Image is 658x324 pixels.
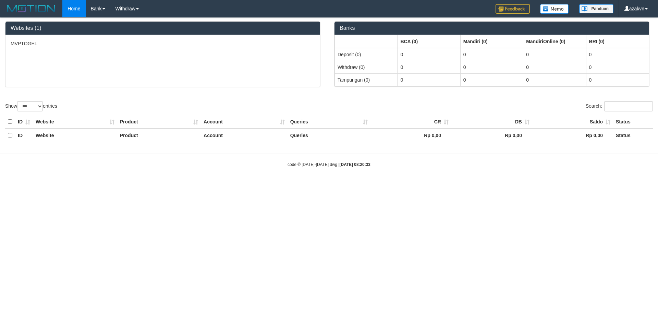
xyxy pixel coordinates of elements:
[335,35,398,48] th: Group: activate to sort column ascending
[523,48,586,61] td: 0
[460,61,523,73] td: 0
[5,101,57,111] label: Show entries
[586,61,649,73] td: 0
[586,73,649,86] td: 0
[398,73,460,86] td: 0
[201,115,288,129] th: Account
[288,162,370,167] small: code © [DATE]-[DATE] dwg |
[15,115,33,129] th: ID
[460,48,523,61] td: 0
[613,129,653,142] th: Status
[5,3,57,14] img: MOTION_logo.png
[398,35,460,48] th: Group: activate to sort column ascending
[586,48,649,61] td: 0
[532,129,613,142] th: Rp 0,00
[335,61,398,73] td: Withdraw (0)
[540,4,569,14] img: Button%20Memo.svg
[398,48,460,61] td: 0
[613,115,653,129] th: Status
[340,25,644,31] h3: Banks
[370,115,451,129] th: CR
[201,129,288,142] th: Account
[335,73,398,86] td: Tampungan (0)
[288,129,370,142] th: Queries
[523,73,586,86] td: 0
[33,115,117,129] th: Website
[460,73,523,86] td: 0
[451,115,532,129] th: DB
[288,115,370,129] th: Queries
[451,129,532,142] th: Rp 0,00
[523,61,586,73] td: 0
[335,48,398,61] td: Deposit (0)
[370,129,451,142] th: Rp 0,00
[117,115,201,129] th: Product
[340,162,370,167] strong: [DATE] 08:20:33
[579,4,613,13] img: panduan.png
[496,4,530,14] img: Feedback.jpg
[586,101,653,111] label: Search:
[117,129,201,142] th: Product
[532,115,613,129] th: Saldo
[460,35,523,48] th: Group: activate to sort column ascending
[17,101,43,111] select: Showentries
[15,129,33,142] th: ID
[586,35,649,48] th: Group: activate to sort column ascending
[33,129,117,142] th: Website
[523,35,586,48] th: Group: activate to sort column ascending
[604,101,653,111] input: Search:
[11,25,315,31] h3: Websites (1)
[11,40,315,47] p: MVPTOGEL
[398,61,460,73] td: 0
